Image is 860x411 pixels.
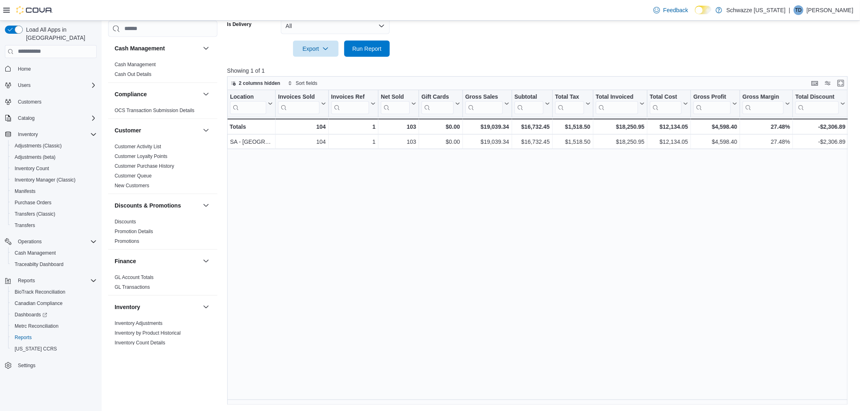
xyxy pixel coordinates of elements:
span: Load All Apps in [GEOGRAPHIC_DATA] [23,26,97,42]
div: Gross Margin [743,93,784,114]
span: OCS Transaction Submission Details [115,107,195,113]
button: Net Sold [381,93,416,114]
a: Cash Management [11,248,59,258]
p: Schwazze [US_STATE] [726,5,786,15]
div: $12,134.05 [650,122,688,132]
button: Traceabilty Dashboard [8,259,100,270]
button: Customer [115,126,200,134]
div: $16,732.45 [514,137,549,147]
span: Inventory Count [11,164,97,173]
a: GL Account Totals [115,274,154,280]
span: Users [18,82,30,89]
div: $19,039.34 [465,137,509,147]
a: Feedback [650,2,691,18]
button: Gross Sales [465,93,509,114]
span: Operations [15,237,97,247]
button: Home [2,63,100,75]
div: $12,134.05 [650,137,688,147]
button: Total Discount [795,93,845,114]
button: Transfers [8,220,100,231]
a: Discounts [115,218,136,224]
p: [PERSON_NAME] [807,5,853,15]
button: Adjustments (Classic) [8,140,100,151]
button: Inventory Count [8,163,100,174]
button: Cash Management [8,247,100,259]
div: 103 [381,122,416,132]
button: Adjustments (beta) [8,151,100,163]
button: Catalog [15,113,38,123]
div: $18,250.95 [595,137,644,147]
h3: Finance [115,257,136,265]
a: Inventory Manager (Classic) [11,175,79,185]
a: [US_STATE] CCRS [11,344,60,354]
button: 2 columns hidden [228,78,284,88]
span: Transfers [11,221,97,230]
div: Total Discount [795,93,839,101]
div: Invoices Ref [331,93,369,114]
a: BioTrack Reconciliation [11,287,69,297]
span: Feedback [663,6,688,14]
div: -$2,306.89 [795,122,845,132]
span: Home [18,66,31,72]
div: Total Tax [555,93,584,114]
span: Inventory [15,130,97,139]
button: Settings [2,359,100,371]
div: 104 [278,137,326,147]
a: Transfers [11,221,38,230]
span: Washington CCRS [11,344,97,354]
div: Total Cost [650,93,682,101]
nav: Complex example [5,60,97,393]
span: Dashboards [15,311,47,318]
a: Cash Management [115,61,156,67]
div: Total Tax [555,93,584,101]
span: Cash Out Details [115,71,152,77]
div: Gross Sales [465,93,503,114]
span: Discounts [115,218,136,225]
span: Reports [11,333,97,342]
button: Manifests [8,186,100,197]
button: Operations [15,237,45,247]
div: 27.48% [743,122,790,132]
span: Canadian Compliance [11,299,97,308]
span: Customer Purchase History [115,162,174,169]
button: Transfers (Classic) [8,208,100,220]
button: Reports [2,275,100,286]
button: BioTrack Reconciliation [8,286,100,298]
button: Total Cost [650,93,688,114]
span: Settings [15,360,97,370]
button: Inventory Manager (Classic) [8,174,100,186]
span: Inventory Manager (Classic) [11,175,97,185]
span: Promotion Details [115,228,153,234]
span: Export [298,41,334,57]
button: Reports [8,332,100,343]
div: Net Sold [381,93,410,114]
span: Purchase Orders [11,198,97,208]
span: Home [15,64,97,74]
button: Cash Management [115,44,200,52]
div: Net Sold [381,93,410,101]
span: Users [15,80,97,90]
button: Display options [823,78,833,88]
span: Reports [15,276,97,286]
span: 2 columns hidden [239,80,280,87]
a: Canadian Compliance [11,299,66,308]
button: Canadian Compliance [8,298,100,309]
button: Users [2,80,100,91]
div: $1,518.50 [555,122,590,132]
div: Cash Management [108,59,217,82]
a: Inventory Count Details [115,340,165,345]
button: Customers [2,96,100,108]
button: Total Tax [555,93,590,114]
span: Catalog [18,115,35,121]
a: Reports [11,333,35,342]
h3: Inventory [115,303,140,311]
div: -$2,306.89 [795,137,845,147]
span: Metrc Reconciliation [15,323,59,329]
button: All [281,18,390,34]
a: Inventory Count [11,164,52,173]
button: Inventory [2,129,100,140]
div: Subtotal [514,93,543,114]
div: $0.00 [421,137,460,147]
button: Inventory [15,130,41,139]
